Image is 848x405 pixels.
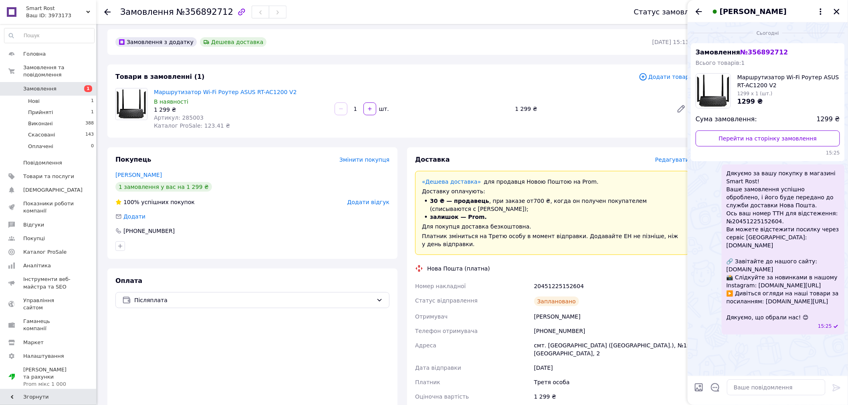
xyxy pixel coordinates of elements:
input: Пошук [4,28,94,43]
span: Скасовані [28,131,55,138]
span: Оціночна вартість [415,393,469,400]
div: Заплановано [534,297,579,306]
button: [PERSON_NAME] [710,6,826,17]
span: Статус відправлення [415,297,478,304]
time: [DATE] 15:13 [652,39,689,45]
span: Маршрутизатор Wi-Fi Роутер ASUS RT-AC1200 V2 [737,73,840,89]
div: Доставку оплачують: [422,187,682,195]
span: Дякуємо за вашу покупку в магазині Smart Rost! Ваше замовлення успішно оброблено, і його буде пер... [727,169,840,321]
span: Нові [28,98,40,105]
span: Замовлення [696,48,788,56]
span: В наявності [154,98,188,105]
div: успішних покупок [115,198,195,206]
span: Гаманець компанії [23,318,74,332]
span: Smart Rost [26,5,86,12]
button: Назад [694,7,704,16]
span: Налаштування [23,353,64,360]
a: «Дешева доставка» [422,178,481,185]
span: Каталог ProSale [23,249,67,256]
span: [PERSON_NAME] [720,6,787,17]
span: Телефон отримувача [415,328,478,334]
div: 1 299 ₴ [533,389,691,404]
div: Платник зміниться на Третю особу в момент відправки. Додавайте ЕН не пізніше, ніж у день відправки. [422,232,682,248]
span: 1299 ₴ [737,98,763,105]
span: №356892712 [176,7,233,17]
span: Платник [415,379,440,385]
span: Управління сайтом [23,297,74,311]
span: Каталог ProSale: 123.41 ₴ [154,122,230,129]
span: залишок — Prom. [430,214,487,220]
a: Редагувати [673,101,689,117]
div: Третя особа [533,375,691,389]
span: Змінити покупця [339,156,390,163]
button: Закрити [832,7,842,16]
span: [PERSON_NAME] та рахунки [23,366,74,388]
div: Prom мікс 1 000 [23,381,74,388]
span: 100% [123,199,139,205]
li: , при заказе от 700 ₴ , когда он получен покупателем (списываются с [PERSON_NAME]); [422,197,682,213]
span: Доставка [415,156,450,163]
span: 15:25 12.08.2025 [696,150,840,156]
span: 1 [91,98,94,105]
span: 1 [84,85,92,92]
span: Повідомлення [23,159,62,166]
span: Редагувати [655,156,689,163]
div: для продавця Новою Поштою на Prom. [422,178,682,186]
span: 30 ₴ — продавець [430,198,489,204]
span: Покупець [115,156,151,163]
div: Для покупця доставка безкоштовна. [422,223,682,231]
span: Інструменти веб-майстра та SEO [23,276,74,290]
span: 1 [91,109,94,116]
span: [DEMOGRAPHIC_DATA] [23,186,83,194]
span: Виконані [28,120,53,127]
span: № 356892712 [740,48,788,56]
span: Всього товарів: 1 [696,60,745,66]
span: Оплачені [28,143,53,150]
a: [PERSON_NAME] [115,172,162,178]
div: 1 299 ₴ [154,106,328,114]
span: 1299 x 1 (шт.) [737,91,773,96]
div: Дешева доставка [200,37,267,47]
div: Повернутися назад [104,8,111,16]
span: Товари в замовленні (1) [115,73,205,80]
span: 1299 ₴ [817,115,840,124]
div: смт. [GEOGRAPHIC_DATA] ([GEOGRAPHIC_DATA].), №1: [GEOGRAPHIC_DATA], 2 [533,338,691,361]
img: Маршрутизатор Wi-Fi Роутер ASUS RT-AC1200 V2 [116,88,147,120]
span: Головна [23,50,46,58]
div: 1 замовлення у вас на 1 299 ₴ [115,182,212,192]
div: шт. [377,105,390,113]
span: 15:25 12.08.2025 [818,323,832,330]
span: Показники роботи компанії [23,200,74,215]
span: Замовлення [120,7,174,17]
div: [PHONE_NUMBER] [533,324,691,338]
div: [PHONE_NUMBER] [123,227,176,235]
span: Дата відправки [415,365,461,371]
div: 1 299 ₴ [512,103,670,114]
div: [DATE] [533,361,691,375]
span: 388 [85,120,94,127]
span: Номер накладної [415,283,466,289]
span: Адреса [415,342,436,349]
button: Відкрити шаблони відповідей [710,382,721,393]
div: [PERSON_NAME] [533,309,691,324]
span: Оплата [115,277,142,285]
img: 6748107531_w100_h100_marshrutizator-wi-fi-router.jpg [697,74,730,108]
span: Товари та послуги [23,173,74,180]
div: Ваш ID: 3973173 [26,12,96,19]
span: Замовлення та повідомлення [23,64,96,78]
a: Маршрутизатор Wi-Fi Роутер ASUS RT-AC1200 V2 [154,89,297,95]
a: Перейти на сторінку замовлення [696,130,840,146]
span: Маркет [23,339,44,346]
span: Післяплата [134,296,373,305]
span: Артикул: 285003 [154,114,204,121]
span: Замовлення [23,85,57,92]
span: Сума замовлення: [696,115,757,124]
span: Сьогодні [753,30,782,37]
div: Статус замовлення [634,8,708,16]
span: Отримувач [415,313,448,320]
span: Аналітика [23,262,51,269]
div: Замовлення з додатку [115,37,197,47]
div: 12.08.2025 [691,29,845,37]
span: Відгуки [23,221,44,229]
span: Прийняті [28,109,53,116]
